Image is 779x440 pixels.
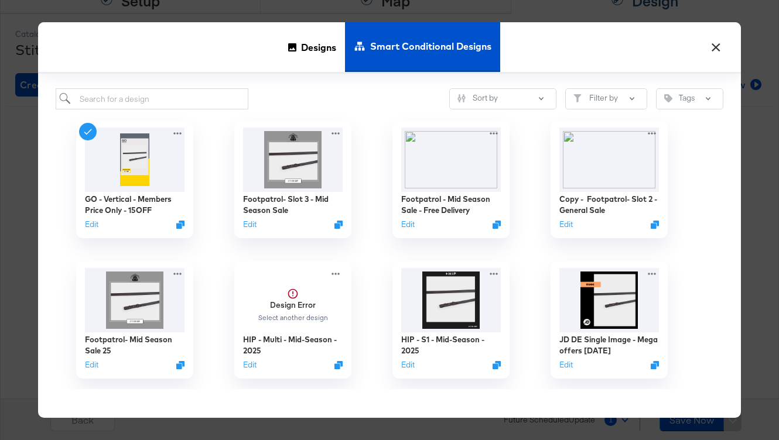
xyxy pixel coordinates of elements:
[243,194,343,215] div: Footpatrol- Slot 3 - Mid Season Sale
[401,334,501,356] div: HIP - S1 - Mid-Season - 2025
[392,262,510,379] div: HIP - S1 - Mid-Season - 2025EditDuplicate
[258,314,329,322] div: Select another design
[76,262,193,379] div: Footpatrol- Mid Season Sale 25EditDuplicate
[85,128,184,192] img: Ek52i6Fe9gV2yg9_GmoSZw.jpg
[705,34,726,55] button: ×
[565,88,647,109] button: FilterFilter by
[559,334,659,356] div: JD DE Single Image - Mega offers [DATE]
[234,262,351,379] div: Design ErrorSelect another designHIP - Multi - Mid-Season - 2025EditDuplicate
[85,268,184,332] img: Wz0Hx5onT9sRg2BlQleBtg.jpg
[243,334,343,356] div: HIP - Multi - Mid-Season - 2025
[243,128,343,192] img: Wz0Hx5onT9sRg2BlQleBtg.jpg
[559,128,659,192] img: l_pr
[493,221,501,229] svg: Duplicate
[401,128,501,192] img: l_pr
[401,219,415,231] button: Edit
[651,221,659,229] svg: Duplicate
[234,121,351,238] div: Footpatrol- Slot 3 - Mid Season SaleEditDuplicate
[573,94,582,102] svg: Filter
[243,360,257,371] button: Edit
[664,94,672,102] svg: Tag
[449,88,556,109] button: SlidersSort by
[176,221,184,229] svg: Duplicate
[559,268,659,332] img: KZ-oTyz-mxrb6nU-PzBYmQ.jpg
[551,262,668,379] div: JD DE Single Image - Mega offers [DATE]EditDuplicate
[76,121,193,238] div: GO - Vertical - Members Price Only - 15OFFEditDuplicate
[551,121,668,238] div: Copy - Footpatrol- Slot 2 - General SaleEditDuplicate
[392,121,510,238] div: Footpatrol - Mid Season Sale - Free DeliveryEditDuplicate
[85,360,98,371] button: Edit
[56,88,248,110] input: Search for a design
[401,360,415,371] button: Edit
[457,94,466,102] svg: Sliders
[270,300,316,310] strong: Design Error
[493,361,501,369] svg: Duplicate
[301,21,336,73] span: Designs
[656,88,723,109] button: TagTags
[401,268,501,332] img: rf3U8RBpJvAXfnanShAHRA.jpg
[85,194,184,215] div: GO - Vertical - Members Price Only - 15OFF
[401,194,501,215] div: Footpatrol - Mid Season Sale - Free Delivery
[559,219,573,231] button: Edit
[651,361,659,369] svg: Duplicate
[85,219,98,231] button: Edit
[334,361,343,369] svg: Duplicate
[370,20,491,72] span: Smart Conditional Designs
[85,334,184,356] div: Footpatrol- Mid Season Sale 25
[334,221,343,229] svg: Duplicate
[176,361,184,369] svg: Duplicate
[243,219,257,231] button: Edit
[559,360,573,371] button: Edit
[559,194,659,215] div: Copy - Footpatrol- Slot 2 - General Sale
